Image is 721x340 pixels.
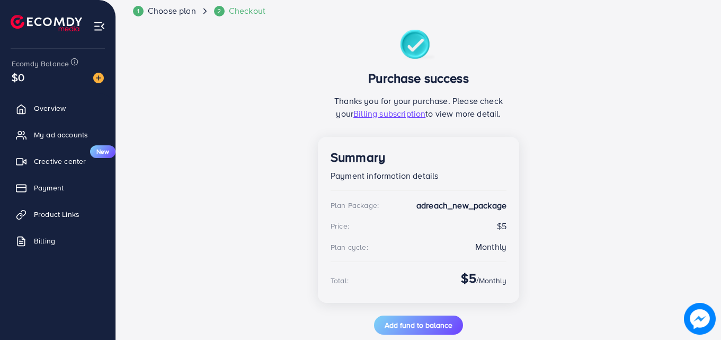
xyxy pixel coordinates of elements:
[34,156,86,167] span: Creative center
[331,242,368,252] div: Plan cycle:
[229,5,265,17] span: Checkout
[11,15,82,31] img: logo
[331,150,506,165] h3: Summary
[416,199,506,212] strong: adreach_new_package
[93,20,105,32] img: menu
[331,94,506,120] p: Thanks you for your purchase. Please check your to view more detail.
[8,98,108,119] a: Overview
[8,124,108,145] a: My ad accounts
[34,182,64,193] span: Payment
[684,303,716,335] img: image
[8,177,108,198] a: Payment
[331,220,506,232] div: $5
[461,271,506,290] div: /
[8,230,108,251] a: Billing
[331,200,379,211] div: Plan Package:
[8,204,108,225] a: Product Links
[90,145,115,158] span: New
[331,275,349,286] div: Total:
[353,108,425,119] span: Billing subscription
[34,236,55,246] span: Billing
[475,241,506,253] div: Monthly
[331,169,506,182] p: Payment information details
[133,6,144,16] div: 1
[148,5,196,17] span: Choose plan
[331,221,349,231] div: Price:
[34,209,79,220] span: Product Links
[385,320,452,330] span: Add fund to balance
[34,129,88,140] span: My ad accounts
[214,6,225,16] div: 2
[331,71,506,86] h3: Purchase success
[374,316,463,335] button: Add fund to balance
[12,58,69,69] span: Ecomdy Balance
[400,30,438,62] img: success
[479,275,506,286] span: Monthly
[93,73,104,83] img: image
[12,69,24,85] span: $0
[34,103,66,114] span: Overview
[461,271,476,286] h3: $5
[8,151,108,172] a: Creative centerNew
